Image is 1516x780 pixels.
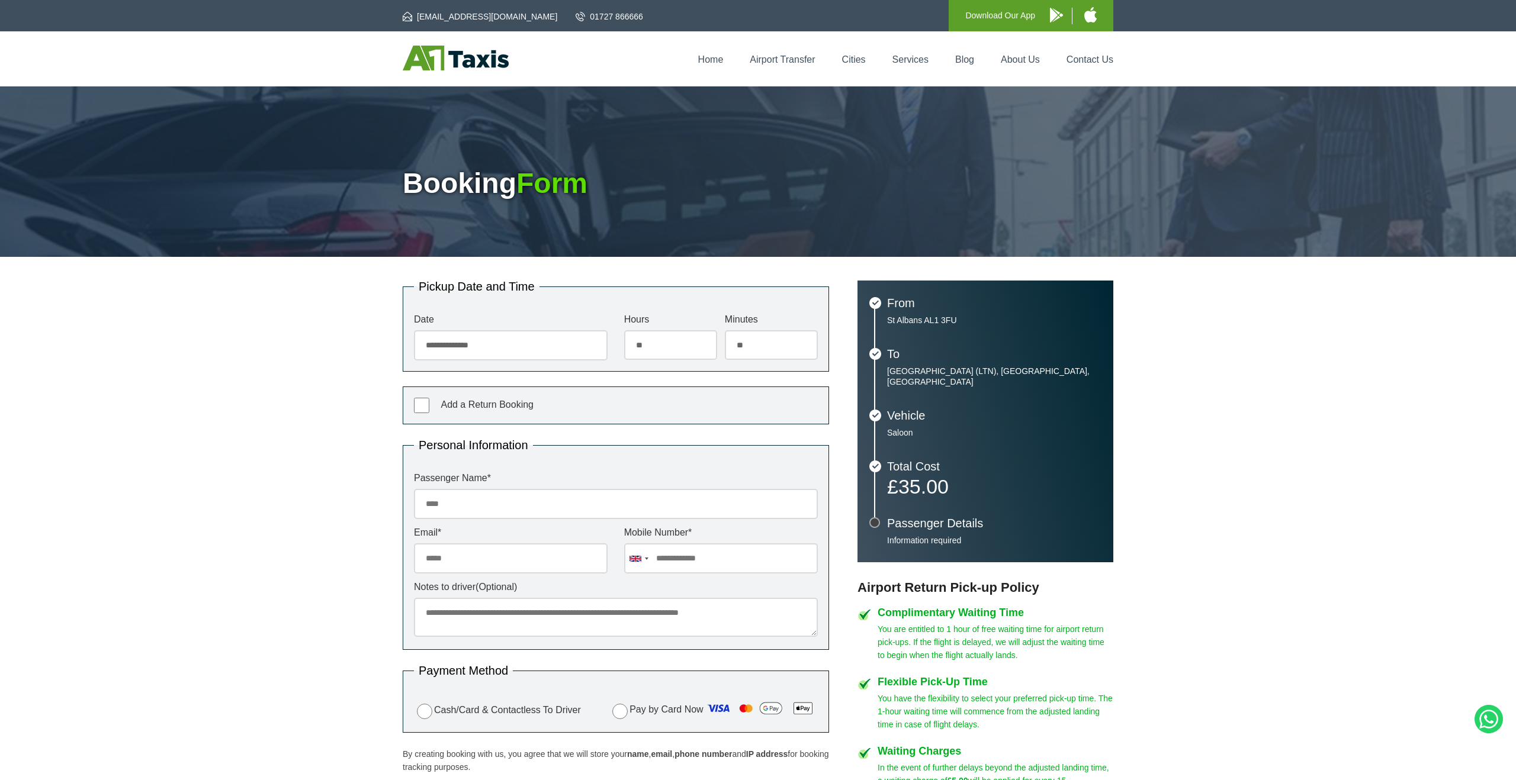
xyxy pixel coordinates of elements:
label: Email [414,528,608,537]
span: Add a Return Booking [441,399,534,410]
h4: Flexible Pick-Up Time [878,676,1113,687]
h1: Booking [403,169,1113,198]
label: Mobile Number [624,528,818,537]
h3: From [887,297,1101,309]
label: Hours [624,315,717,324]
label: Notes to driver [414,582,818,592]
h4: Complimentary Waiting Time [878,607,1113,618]
label: Passenger Name [414,473,818,483]
p: £ [887,478,1101,495]
p: Information required [887,535,1101,546]
input: Cash/Card & Contactless To Driver [417,704,432,719]
strong: name [627,749,649,759]
p: You are entitled to 1 hour of free waiting time for airport return pick-ups. If the flight is del... [878,623,1113,662]
label: Cash/Card & Contactless To Driver [414,702,581,719]
h3: Airport Return Pick-up Policy [857,580,1113,595]
a: About Us [1001,54,1040,65]
label: Minutes [725,315,818,324]
h3: Total Cost [887,460,1101,472]
legend: Personal Information [414,439,533,451]
a: [EMAIL_ADDRESS][DOMAIN_NAME] [403,11,557,22]
p: Saloon [887,427,1101,438]
img: A1 Taxis St Albans LTD [403,46,509,70]
p: [GEOGRAPHIC_DATA] (LTN), [GEOGRAPHIC_DATA], [GEOGRAPHIC_DATA] [887,366,1101,387]
a: Services [892,54,929,65]
input: Add a Return Booking [414,398,429,413]
legend: Pickup Date and Time [414,281,539,292]
a: Blog [955,54,974,65]
img: A1 Taxis iPhone App [1084,7,1097,22]
h4: Waiting Charges [878,746,1113,756]
iframe: chat widget [1354,754,1510,780]
h3: Passenger Details [887,517,1101,529]
h3: Vehicle [887,410,1101,421]
label: Pay by Card Now [609,699,818,721]
p: You have the flexibility to select your preferred pick-up time. The 1-hour waiting time will comm... [878,692,1113,731]
a: Home [698,54,724,65]
h3: To [887,348,1101,360]
strong: email [651,749,672,759]
strong: phone number [675,749,732,759]
a: Contact Us [1067,54,1113,65]
a: Cities [842,54,866,65]
p: By creating booking with us, you agree that we will store your , , and for booking tracking purpo... [403,747,829,773]
label: Date [414,315,608,324]
input: Pay by Card Now [612,704,628,719]
a: 01727 866666 [576,11,643,22]
span: 35.00 [898,475,949,498]
p: St Albans AL1 3FU [887,315,1101,325]
strong: IP address [746,749,788,759]
legend: Payment Method [414,665,513,676]
span: Form [516,167,587,199]
div: United Kingdom: +44 [625,544,652,573]
a: Airport Transfer [750,54,815,65]
img: A1 Taxis Android App [1050,8,1063,22]
p: Download Our App [965,8,1035,23]
span: (Optional) [476,582,517,592]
